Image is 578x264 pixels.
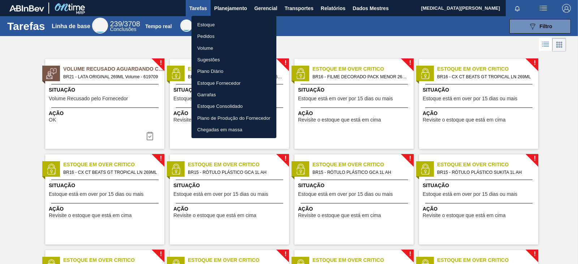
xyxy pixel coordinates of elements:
[197,80,241,85] font: Estoque Fornecedor
[197,34,215,39] font: Pedidos
[197,69,223,74] font: Plano Diário
[197,92,216,97] font: Garrafas
[197,115,271,120] font: Plano de Produção do Fornecedor
[191,42,276,54] a: Volume
[191,112,276,124] a: Plano de Produção do Fornecedor
[191,54,276,65] a: Sugestões
[191,89,276,100] a: Garrafas
[197,22,215,27] font: Estoque
[191,30,276,42] a: Pedidos
[191,100,276,112] a: Estoque Consolidado
[191,19,276,30] a: Estoque
[197,57,220,62] font: Sugestões
[197,104,243,109] font: Estoque Consolidado
[197,127,242,132] font: Chegadas em massa
[191,124,276,135] a: Chegadas em massa
[191,77,276,89] a: Estoque Fornecedor
[197,45,213,50] font: Volume
[191,65,276,77] a: Plano Diário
